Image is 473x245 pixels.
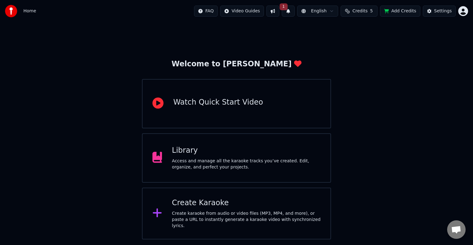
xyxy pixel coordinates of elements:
[220,6,264,17] button: Video Guides
[172,210,321,229] div: Create karaoke from audio or video files (MP3, MP4, and more), or paste a URL to instantly genera...
[23,8,36,14] span: Home
[172,59,301,69] div: Welcome to [PERSON_NAME]
[172,158,321,170] div: Access and manage all the karaoke tracks you’ve created. Edit, organize, and perfect your projects.
[352,8,367,14] span: Credits
[23,8,36,14] nav: breadcrumb
[172,146,321,156] div: Library
[341,6,378,17] button: Credits5
[282,6,295,17] button: 1
[370,8,373,14] span: 5
[380,6,420,17] button: Add Credits
[172,198,321,208] div: Create Karaoke
[173,98,263,107] div: Watch Quick Start Video
[194,6,218,17] button: FAQ
[5,5,17,17] img: youka
[280,3,288,10] span: 1
[423,6,456,17] button: Settings
[447,220,466,239] a: Open de chat
[434,8,452,14] div: Settings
